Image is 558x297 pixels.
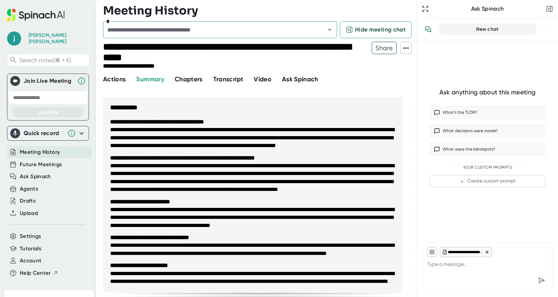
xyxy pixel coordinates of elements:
button: Upload [20,209,38,217]
button: Hide meeting chat [340,21,412,38]
button: Close conversation sidebar [545,4,554,14]
span: Join Now [38,109,58,115]
button: Share [372,42,397,54]
button: View conversation history [421,22,435,36]
button: Actions [103,75,126,84]
button: Ask Spinach [20,173,51,181]
button: Summary [136,75,164,84]
span: j [7,31,21,46]
button: What were the blindspots? [430,143,545,156]
span: Ask Spinach [282,75,318,83]
h3: Meeting History [103,4,198,17]
span: Chapters [175,75,203,83]
button: Agents [20,185,38,193]
div: Ask anything about this meeting [439,88,535,97]
button: Help Center [20,269,58,277]
button: Drafts [20,197,36,205]
div: Quick record [24,130,64,137]
button: Account [20,257,41,265]
button: Open [325,25,335,35]
span: Summary [136,75,164,83]
div: Send message [535,274,548,287]
div: Your Custom Prompts [430,165,545,170]
div: Ask Spinach [430,5,545,12]
button: What decisions were made? [430,124,545,137]
button: Transcript [213,75,244,84]
button: Expand to Ask Spinach page [420,4,430,14]
span: Video [254,75,271,83]
div: Jason Stewart [29,32,82,45]
span: Transcript [213,75,244,83]
button: Tutorials [20,245,41,253]
button: Chapters [175,75,203,84]
div: New chat [444,26,531,33]
button: Video [254,75,271,84]
div: Join Live MeetingJoin Live Meeting [10,74,86,88]
button: Settings [20,232,41,240]
img: Join Live Meeting [12,77,19,85]
button: Create custom prompt [430,175,545,187]
span: Help Center [20,269,51,277]
span: Hide meeting chat [355,25,406,34]
button: Join Now [13,107,83,117]
button: What’s the TLDR? [430,106,545,119]
button: Meeting History [20,148,60,156]
div: Join Live Meeting [24,77,74,85]
span: Search notes (⌘ + K) [19,57,88,64]
div: Quick record [10,126,86,140]
button: Ask Spinach [282,75,318,84]
button: Future Meetings [20,161,62,169]
span: Actions [103,75,126,83]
